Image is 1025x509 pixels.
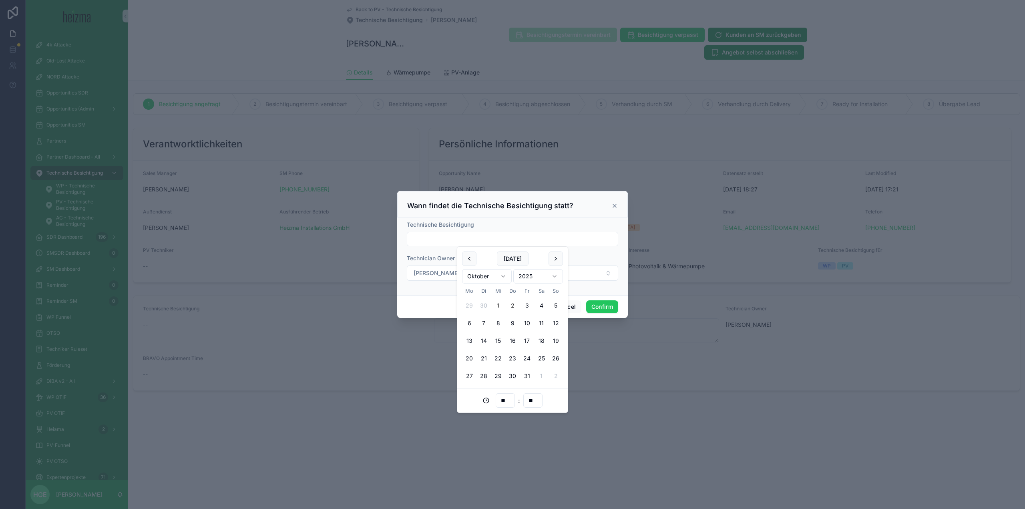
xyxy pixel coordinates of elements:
th: Dienstag [476,287,491,295]
button: Freitag, 10. Oktober 2025 [520,316,534,330]
button: Samstag, 25. Oktober 2025 [534,351,549,366]
button: Freitag, 31. Oktober 2025 [520,369,534,383]
div: : [462,393,563,408]
span: Technische Besichtigung [407,221,474,228]
button: Mittwoch, 22. Oktober 2025 [491,351,505,366]
th: Samstag [534,287,549,295]
button: Sonntag, 19. Oktober 2025 [549,334,563,348]
th: Montag [462,287,476,295]
span: [PERSON_NAME] [414,269,460,277]
button: Dienstag, 14. Oktober 2025 [476,334,491,348]
button: Montag, 6. Oktober 2025 [462,316,476,330]
th: Mittwoch [491,287,505,295]
span: Technician Owner [407,255,455,262]
th: Donnerstag [505,287,520,295]
button: Sonntag, 26. Oktober 2025 [549,351,563,366]
button: Freitag, 17. Oktober 2025 [520,334,534,348]
button: Dienstag, 28. Oktober 2025 [476,369,491,383]
button: Montag, 13. Oktober 2025 [462,334,476,348]
button: Samstag, 11. Oktober 2025 [534,316,549,330]
button: Samstag, 1. November 2025 [534,369,549,383]
button: Montag, 20. Oktober 2025 [462,351,476,366]
button: Sonntag, 12. Oktober 2025 [549,316,563,330]
button: Dienstag, 21. Oktober 2025 [476,351,491,366]
button: Samstag, 4. Oktober 2025 [534,298,549,313]
button: Today, Mittwoch, 1. Oktober 2025 [491,298,505,313]
button: Freitag, 3. Oktober 2025 [520,298,534,313]
button: Dienstag, 7. Oktober 2025 [476,316,491,330]
button: Sonntag, 2. November 2025 [549,369,563,383]
button: Samstag, 18. Oktober 2025 [534,334,549,348]
button: Donnerstag, 9. Oktober 2025 [505,316,520,330]
table: Oktober 2025 [462,287,563,383]
h3: Wann findet die Technische Besichtigung statt? [407,201,573,211]
th: Sonntag [549,287,563,295]
button: Mittwoch, 15. Oktober 2025 [491,334,505,348]
button: Mittwoch, 8. Oktober 2025 [491,316,505,330]
button: Montag, 29. September 2025 [462,298,476,313]
th: Freitag [520,287,534,295]
button: Freitag, 24. Oktober 2025 [520,351,534,366]
button: Donnerstag, 2. Oktober 2025 [505,298,520,313]
button: Mittwoch, 29. Oktober 2025 [491,369,505,383]
button: Donnerstag, 23. Oktober 2025 [505,351,520,366]
button: Confirm [586,300,618,313]
button: Sonntag, 5. Oktober 2025 [549,298,563,313]
button: Select Button [407,266,618,281]
button: Montag, 27. Oktober 2025 [462,369,476,383]
button: Donnerstag, 30. Oktober 2025 [505,369,520,383]
button: Dienstag, 30. September 2025 [476,298,491,313]
button: [DATE] [497,251,529,266]
button: Donnerstag, 16. Oktober 2025 [505,334,520,348]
